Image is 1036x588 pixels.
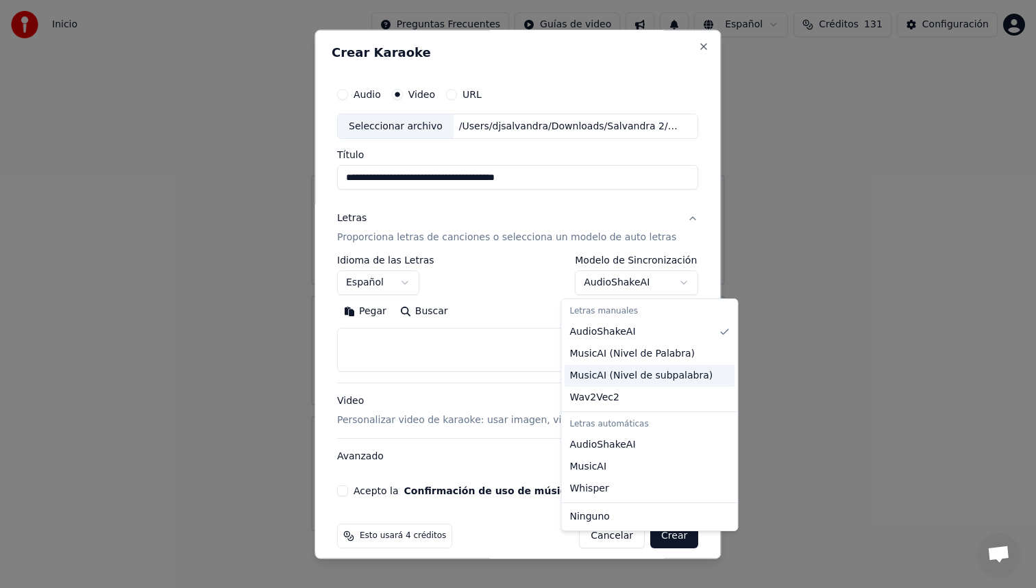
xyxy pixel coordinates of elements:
span: Whisper [570,482,609,496]
span: Ninguno [570,510,610,524]
span: MusicAI [570,460,607,474]
span: MusicAI ( Nivel de Palabra ) [570,347,695,361]
span: AudioShakeAI [570,438,636,452]
span: Wav2Vec2 [570,391,619,405]
div: Letras automáticas [565,415,735,434]
div: Letras manuales [565,302,735,321]
span: AudioShakeAI [570,325,636,339]
span: MusicAI ( Nivel de subpalabra ) [570,369,713,383]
